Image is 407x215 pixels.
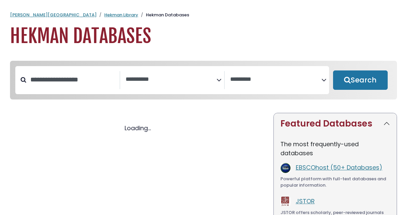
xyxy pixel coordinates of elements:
[296,197,315,205] a: JSTOR
[138,12,189,18] li: Hekman Databases
[10,12,97,18] a: [PERSON_NAME][GEOGRAPHIC_DATA]
[10,25,397,47] h1: Hekman Databases
[333,70,388,90] button: Submit for Search Results
[274,113,397,134] button: Featured Databases
[296,163,382,172] a: EBSCOhost (50+ Databases)
[126,76,217,83] textarea: Search
[230,76,321,83] textarea: Search
[10,61,397,99] nav: Search filters
[26,74,120,85] input: Search database by title or keyword
[10,124,265,133] div: Loading...
[10,12,397,18] nav: breadcrumb
[280,176,390,189] div: Powerful platform with full-text databases and popular information.
[280,140,390,158] p: The most frequently-used databases
[104,12,138,18] a: Hekman Library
